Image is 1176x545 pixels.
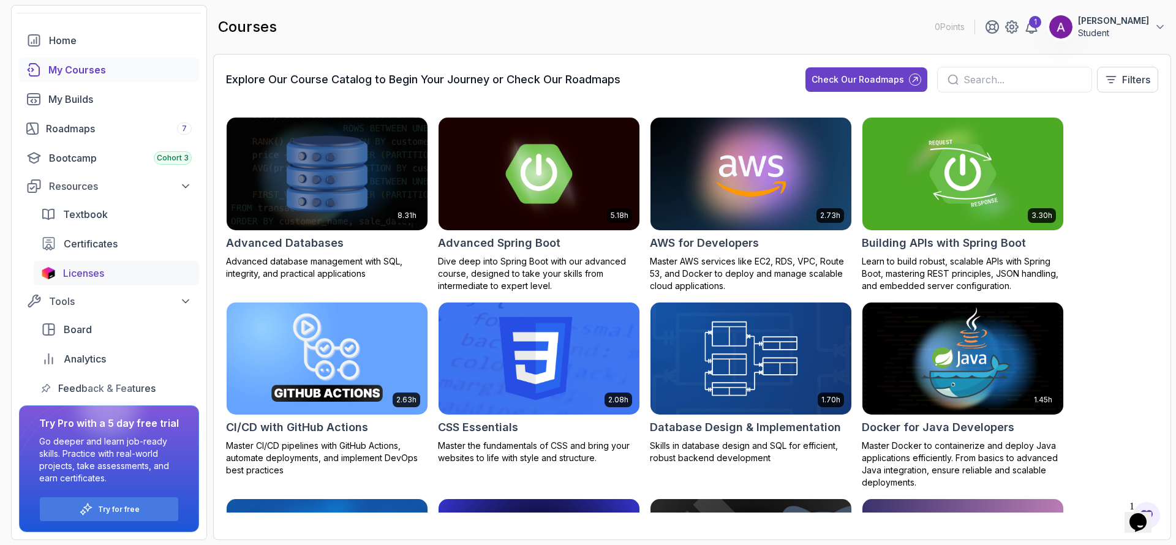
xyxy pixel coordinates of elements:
[1122,72,1150,87] p: Filters
[34,376,199,400] a: feedback
[650,255,852,292] p: Master AWS services like EC2, RDS, VPC, Route 53, and Docker to deploy and manage scalable cloud ...
[1097,67,1158,92] button: Filters
[226,255,428,280] p: Advanced database management with SQL, integrity, and practical applications
[396,395,417,405] p: 2.63h
[608,395,628,405] p: 2.08h
[398,211,417,220] p: 8.31h
[1031,211,1052,220] p: 3.30h
[862,440,1064,489] p: Master Docker to containerize and deploy Java applications efficiently. From basics to advanced J...
[19,58,199,82] a: courses
[227,118,428,230] img: Advanced Databases card
[64,351,106,366] span: Analytics
[438,255,640,292] p: Dive deep into Spring Boot with our advanced course, designed to take your skills from intermedia...
[49,294,192,309] div: Tools
[820,211,840,220] p: 2.73h
[34,347,199,371] a: analytics
[182,124,187,133] span: 7
[862,235,1026,252] h2: Building APIs with Spring Boot
[650,303,851,415] img: Database Design & Implementation card
[1034,395,1052,405] p: 1.45h
[49,151,192,165] div: Bootcamp
[46,121,192,136] div: Roadmaps
[58,381,156,396] span: Feedback & Features
[862,117,1064,292] a: Building APIs with Spring Boot card3.30hBuilding APIs with Spring BootLearn to build robust, scal...
[438,117,640,292] a: Advanced Spring Boot card5.18hAdvanced Spring BootDive deep into Spring Boot with our advanced co...
[19,87,199,111] a: builds
[39,497,179,522] button: Try for free
[48,92,192,107] div: My Builds
[34,202,199,227] a: textbook
[1078,27,1149,39] p: Student
[49,179,192,194] div: Resources
[64,236,118,251] span: Certificates
[439,303,639,415] img: CSS Essentials card
[1078,15,1149,27] p: [PERSON_NAME]
[226,419,368,436] h2: CI/CD with GitHub Actions
[935,21,965,33] p: 0 Points
[98,505,140,514] a: Try for free
[19,116,199,141] a: roadmaps
[63,207,108,222] span: Textbook
[650,117,852,292] a: AWS for Developers card2.73hAWS for DevelopersMaster AWS services like EC2, RDS, VPC, Route 53, a...
[226,71,620,88] h3: Explore Our Course Catalog to Begin Your Journey or Check Our Roadmaps
[1049,15,1166,39] button: user profile image[PERSON_NAME]Student
[1029,16,1041,28] div: 1
[19,290,199,312] button: Tools
[226,117,428,280] a: Advanced Databases card8.31hAdvanced DatabasesAdvanced database management with SQL, integrity, a...
[1049,15,1072,39] img: user profile image
[438,302,640,465] a: CSS Essentials card2.08hCSS EssentialsMaster the fundamentals of CSS and bring your websites to l...
[611,211,628,220] p: 5.18h
[34,317,199,342] a: board
[63,266,104,280] span: Licenses
[41,267,56,279] img: jetbrains icon
[218,17,277,37] h2: courses
[226,235,344,252] h2: Advanced Databases
[64,322,92,337] span: Board
[438,440,640,464] p: Master the fundamentals of CSS and bring your websites to life with style and structure.
[48,62,192,77] div: My Courses
[39,435,179,484] p: Go deeper and learn job-ready skills. Practice with real-world projects, take assessments, and ea...
[19,28,199,53] a: home
[821,395,840,405] p: 1.70h
[438,419,518,436] h2: CSS Essentials
[49,33,192,48] div: Home
[438,235,560,252] h2: Advanced Spring Boot
[227,303,428,415] img: CI/CD with GitHub Actions card
[963,72,1082,87] input: Search...
[439,118,639,230] img: Advanced Spring Boot card
[1024,20,1039,34] a: 1
[157,153,189,163] span: Cohort 3
[34,231,199,256] a: certificates
[862,255,1064,292] p: Learn to build robust, scalable APIs with Spring Boot, mastering REST principles, JSON handling, ...
[34,261,199,285] a: licenses
[650,440,852,464] p: Skills in database design and SQL for efficient, robust backend development
[19,146,199,170] a: bootcamp
[650,235,759,252] h2: AWS for Developers
[862,302,1064,489] a: Docker for Java Developers card1.45hDocker for Java DevelopersMaster Docker to containerize and d...
[650,302,852,465] a: Database Design & Implementation card1.70hDatabase Design & ImplementationSkills in database desi...
[862,303,1063,415] img: Docker for Java Developers card
[650,118,851,230] img: AWS for Developers card
[19,175,199,197] button: Resources
[862,419,1014,436] h2: Docker for Java Developers
[650,419,841,436] h2: Database Design & Implementation
[862,118,1063,230] img: Building APIs with Spring Boot card
[812,73,904,86] div: Check Our Roadmaps
[805,67,927,92] button: Check Our Roadmaps
[226,302,428,477] a: CI/CD with GitHub Actions card2.63hCI/CD with GitHub ActionsMaster CI/CD pipelines with GitHub Ac...
[226,440,428,476] p: Master CI/CD pipelines with GitHub Actions, automate deployments, and implement DevOps best pract...
[1125,496,1164,533] iframe: chat widget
